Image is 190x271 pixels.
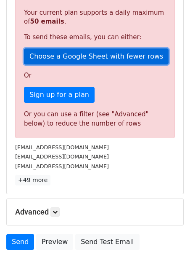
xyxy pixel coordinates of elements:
[15,153,109,160] small: [EMAIL_ADDRESS][DOMAIN_NAME]
[24,33,166,42] p: To send these emails, you can either:
[148,231,190,271] iframe: Chat Widget
[15,175,50,185] a: +49 more
[15,144,109,150] small: [EMAIL_ADDRESS][DOMAIN_NAME]
[24,87,95,103] a: Sign up for a plan
[36,234,73,250] a: Preview
[24,71,166,80] p: Or
[15,207,175,217] h5: Advanced
[24,48,169,64] a: Choose a Google Sheet with fewer rows
[24,110,166,129] div: Or you can use a filter (see "Advanced" below) to reduce the number of rows
[75,234,139,250] a: Send Test Email
[24,8,166,26] p: Your current plan supports a daily maximum of .
[30,18,64,25] strong: 50 emails
[6,234,34,250] a: Send
[15,163,109,169] small: [EMAIL_ADDRESS][DOMAIN_NAME]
